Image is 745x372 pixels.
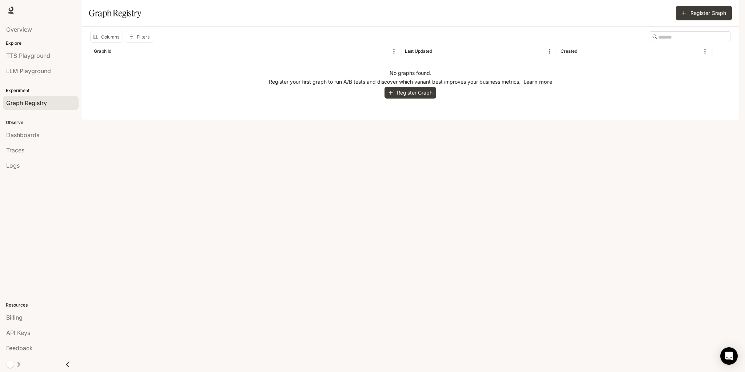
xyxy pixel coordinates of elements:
div: Open Intercom Messenger [720,347,738,365]
button: Sort [578,46,589,57]
p: No graphs found. [390,69,431,77]
button: Register Graph [676,6,732,20]
button: Menu [700,46,710,57]
button: Select columns [90,31,123,43]
button: Show filters [126,31,153,43]
button: Register Graph [385,87,436,99]
button: Menu [544,46,555,57]
div: Last Updated [405,48,432,54]
div: Graph Id [94,48,111,54]
a: Learn more [523,79,552,85]
div: Created [561,48,577,54]
h1: Graph Registry [89,6,141,20]
p: Register your first graph to run A/B tests and discover which variant best improves your business... [269,78,552,85]
button: Sort [433,46,444,57]
button: Sort [112,46,123,57]
button: Menu [389,46,399,57]
div: Search [650,31,730,42]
